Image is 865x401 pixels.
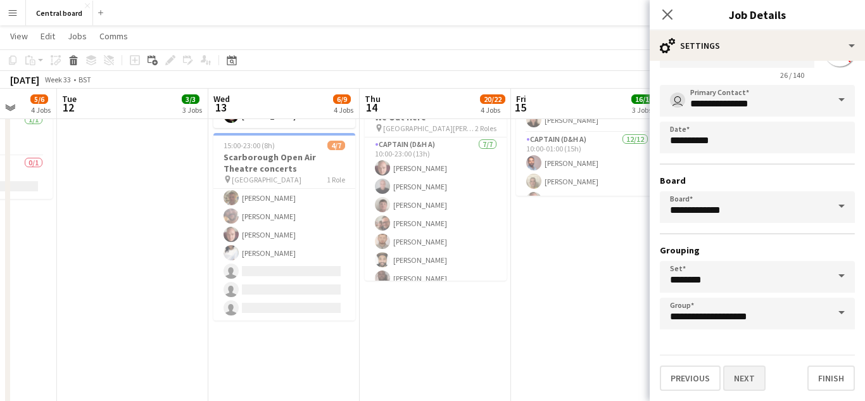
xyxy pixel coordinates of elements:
span: Comms [99,30,128,42]
span: 3/3 [182,94,199,104]
span: Wed [213,93,230,105]
a: Comms [94,28,133,44]
button: Finish [807,366,855,391]
span: View [10,30,28,42]
app-card-role: Captain (D&H A)12/1210:00-01:00 (15h)[PERSON_NAME][PERSON_NAME][PERSON_NAME] [516,132,658,378]
app-card-role: Captain (D&H A)7/710:00-23:00 (13h)[PERSON_NAME][PERSON_NAME][PERSON_NAME][PERSON_NAME][PERSON_NA... [365,137,507,291]
a: Edit [35,28,60,44]
button: Central board [26,1,93,25]
span: 16/16 [631,94,657,104]
h3: Board [660,175,855,186]
span: 4/7 [327,141,345,150]
span: 13 [212,100,230,115]
span: 2 Roles [475,124,496,133]
span: Jobs [68,30,87,42]
app-job-card: 15:00-23:00 (8h)4/7Scarborough Open Air Theatre concerts [GEOGRAPHIC_DATA]1 RoleCaptain (D&H A)5A... [213,133,355,321]
span: 1 Role [327,175,345,184]
div: BST [79,75,91,84]
span: [GEOGRAPHIC_DATA][PERSON_NAME] [GEOGRAPHIC_DATA] [383,124,475,133]
span: 15 [514,100,526,115]
span: 14 [363,100,381,115]
span: Week 33 [42,75,73,84]
div: 3 Jobs [632,105,656,115]
div: 4 Jobs [334,105,353,115]
button: Previous [660,366,721,391]
span: 20/22 [480,94,505,104]
span: 15:00-23:00 (8h) [224,141,275,150]
span: 6/9 [333,94,351,104]
button: Next [723,366,766,391]
h3: Grouping [660,245,855,256]
span: Fri [516,93,526,105]
span: Tue [62,93,77,105]
span: 26 / 140 [770,70,814,80]
div: 4 Jobs [31,105,51,115]
app-job-card: 10:00-23:00 (13h)8/8We Out Here [GEOGRAPHIC_DATA][PERSON_NAME] [GEOGRAPHIC_DATA]2 RolesCaptain (D... [365,93,507,281]
div: Settings [650,30,865,61]
span: Edit [41,30,55,42]
a: View [5,28,33,44]
div: [DATE] [10,73,39,86]
h3: Job Details [650,6,865,23]
app-card-role: Captain (D&H A)5A4/715:00-23:00 (8h)[PERSON_NAME][PERSON_NAME][PERSON_NAME][PERSON_NAME] [213,167,355,321]
span: 5/6 [30,94,48,104]
div: 4 Jobs [481,105,505,115]
h3: Scarborough Open Air Theatre concerts [213,151,355,174]
span: [GEOGRAPHIC_DATA] [232,175,301,184]
span: 12 [60,100,77,115]
a: Jobs [63,28,92,44]
div: 3 Jobs [182,105,202,115]
span: Thu [365,93,381,105]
